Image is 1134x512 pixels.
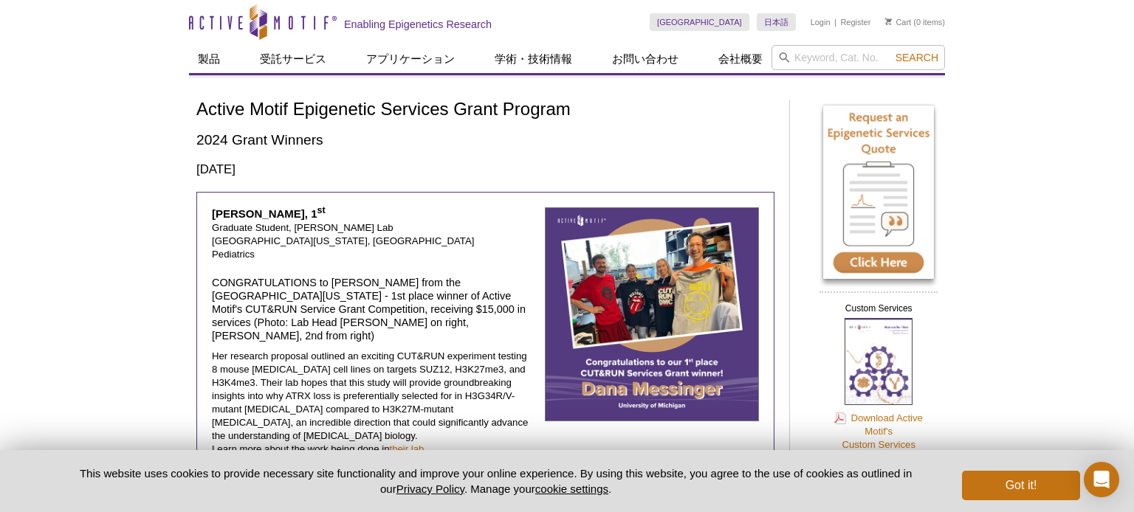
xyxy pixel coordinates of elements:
[962,471,1080,500] button: Got it!
[196,100,774,121] h1: Active Motif Epigenetic Services Grant Program
[344,18,492,31] h2: Enabling Epigenetics Research
[389,443,424,454] a: their lab
[709,45,772,73] a: 会社概要
[819,291,938,318] h2: Custom Services
[545,207,760,422] img: Dana Messinger
[885,18,892,25] img: Your Cart
[212,222,394,233] span: Graduate Student, [PERSON_NAME] Lab
[317,205,326,215] sup: st
[212,249,255,260] span: Pediatrics
[891,51,943,64] button: Search
[834,411,923,465] a: Download Active Motif'sCustom ServicesBrochure
[757,13,796,31] a: 日本語
[896,52,938,63] span: Search
[823,105,934,279] img: Request an Epigenetic Services Quote
[885,17,911,27] a: Cart
[840,17,870,27] a: Register
[811,17,831,27] a: Login
[396,482,464,495] a: Privacy Policy
[251,45,335,73] a: 受託サービス
[885,13,945,31] li: (0 items)
[212,207,326,220] strong: [PERSON_NAME], 1
[486,45,581,73] a: 学術・技術情報
[845,318,913,405] img: Custom Services
[212,235,474,246] span: [GEOGRAPHIC_DATA][US_STATE], [GEOGRAPHIC_DATA]
[1084,462,1119,497] div: Open Intercom Messenger
[196,161,774,179] h3: [DATE]
[212,276,534,342] h4: CONGRATULATIONS to [PERSON_NAME] from the [GEOGRAPHIC_DATA][US_STATE] - 1st place winner of Activ...
[212,350,534,456] p: Her research proposal outlined an exciting CUT&RUN experiment testing 8 mouse [MEDICAL_DATA] cell...
[357,45,464,73] a: アプリケーション
[189,45,229,73] a: 製品
[196,130,774,150] h2: 2024 Grant Winners
[650,13,749,31] a: [GEOGRAPHIC_DATA]
[772,45,945,70] input: Keyword, Cat. No.
[834,13,836,31] li: |
[535,482,608,495] button: cookie settings
[603,45,687,73] a: お問い合わせ
[54,466,938,497] p: This website uses cookies to provide necessary site functionality and improve your online experie...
